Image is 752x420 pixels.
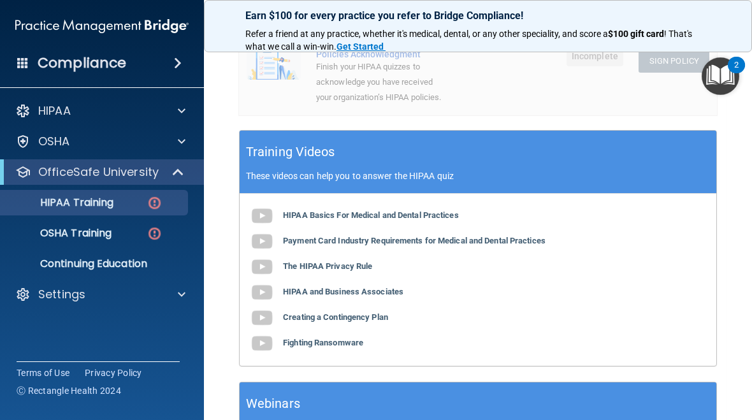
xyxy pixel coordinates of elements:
img: gray_youtube_icon.38fcd6cc.png [249,203,275,229]
b: The HIPAA Privacy Rule [283,261,372,271]
p: HIPAA Training [8,196,113,209]
p: OSHA [38,134,70,149]
p: These videos can help you to answer the HIPAA quiz [246,171,710,181]
span: Ⓒ Rectangle Health 2024 [17,384,121,397]
b: Creating a Contingency Plan [283,312,388,322]
span: Incomplete [567,46,623,66]
img: gray_youtube_icon.38fcd6cc.png [249,331,275,356]
p: OSHA Training [8,227,112,240]
span: ! That's what we call a win-win. [245,29,694,52]
p: OfficeSafe University [38,164,159,180]
div: Finish your HIPAA quizzes to acknowledge you have received your organization’s HIPAA policies. [316,59,447,105]
span: Refer a friend at any practice, whether it's medical, dental, or any other speciality, and score a [245,29,608,39]
h4: Compliance [38,54,126,72]
p: Continuing Education [8,257,182,270]
p: Earn $100 for every practice you refer to Bridge Compliance! [245,10,711,22]
p: HIPAA [38,103,71,119]
div: Policies Acknowledgment [316,49,447,59]
a: Get Started [336,41,386,52]
a: Settings [15,287,185,302]
strong: $100 gift card [608,29,664,39]
p: Settings [38,287,85,302]
a: HIPAA [15,103,185,119]
strong: Get Started [336,41,384,52]
img: danger-circle.6113f641.png [147,226,163,242]
a: OfficeSafe University [15,164,185,180]
button: Open Resource Center, 2 new notifications [702,57,739,95]
img: gray_youtube_icon.38fcd6cc.png [249,254,275,280]
img: danger-circle.6113f641.png [147,195,163,211]
img: gray_youtube_icon.38fcd6cc.png [249,229,275,254]
a: Terms of Use [17,366,69,379]
img: PMB logo [15,13,189,39]
b: HIPAA Basics For Medical and Dental Practices [283,210,459,220]
button: Sign Policy [639,49,709,73]
b: Payment Card Industry Requirements for Medical and Dental Practices [283,236,546,245]
b: Fighting Ransomware [283,338,363,347]
h5: Webinars [246,393,300,415]
div: 2 [734,65,739,82]
a: OSHA [15,134,185,149]
img: gray_youtube_icon.38fcd6cc.png [249,280,275,305]
a: Privacy Policy [85,366,142,379]
b: HIPAA and Business Associates [283,287,403,296]
h5: Training Videos [246,141,335,163]
img: gray_youtube_icon.38fcd6cc.png [249,305,275,331]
